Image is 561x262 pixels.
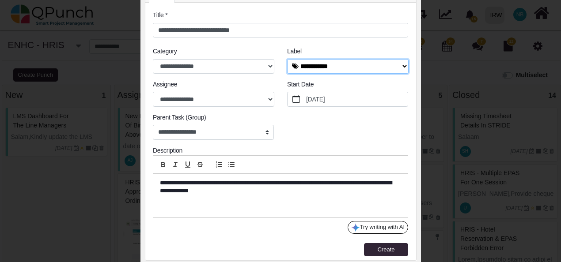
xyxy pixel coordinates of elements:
svg: calendar [292,95,300,103]
label: [DATE] [305,92,408,106]
legend: Start Date [287,80,408,92]
button: Create [364,243,408,256]
legend: Assignee [153,80,274,92]
img: google-gemini-icon.8b74464.png [351,223,360,232]
button: calendar [288,92,305,106]
label: Title * [153,11,167,20]
div: Description [153,146,408,155]
span: Create [377,246,394,253]
legend: Label [287,47,408,59]
button: Try writing with AI [348,221,408,234]
legend: Parent Task (Group) [153,113,274,125]
legend: Category [153,47,274,59]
